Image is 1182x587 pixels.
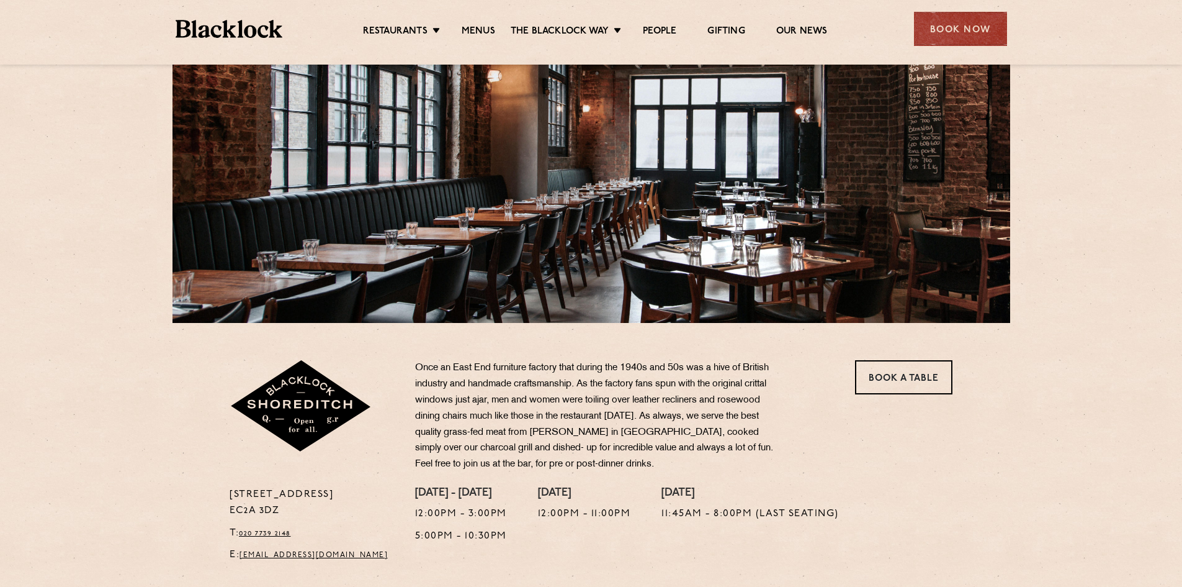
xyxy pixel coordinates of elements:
img: Shoreditch-stamp-v2-default.svg [230,360,373,453]
p: Once an East End furniture factory that during the 1940s and 50s was a hive of British industry a... [415,360,781,473]
h4: [DATE] [538,487,631,501]
p: 11:45am - 8:00pm (Last seating) [661,506,839,522]
a: Restaurants [363,25,428,39]
p: E: [230,547,396,563]
img: BL_Textured_Logo-footer-cropped.svg [176,20,283,38]
h4: [DATE] [661,487,839,501]
p: T: [230,526,396,542]
a: Our News [776,25,828,39]
div: Book Now [914,12,1007,46]
p: [STREET_ADDRESS] EC2A 3DZ [230,487,396,519]
a: The Blacklock Way [511,25,609,39]
a: 020 7739 2148 [239,530,291,537]
p: 12:00pm - 11:00pm [538,506,631,522]
a: Gifting [707,25,745,39]
a: [EMAIL_ADDRESS][DOMAIN_NAME] [240,552,388,559]
p: 12:00pm - 3:00pm [415,506,507,522]
a: Book a Table [855,360,952,394]
p: 5:00pm - 10:30pm [415,529,507,545]
h4: [DATE] - [DATE] [415,487,507,501]
a: Menus [462,25,495,39]
a: People [643,25,676,39]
